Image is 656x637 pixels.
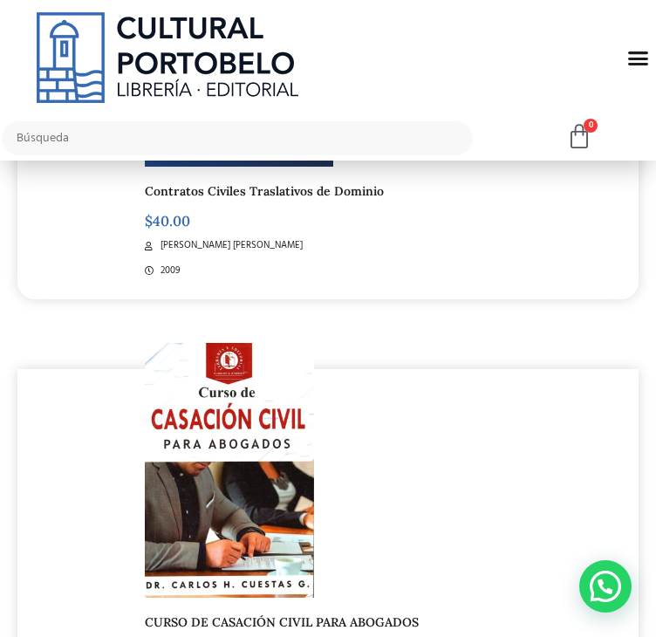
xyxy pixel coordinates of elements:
[145,212,153,229] span: $
[622,41,655,74] div: Menu Toggle
[584,119,598,133] span: 0
[156,264,181,278] span: 2009
[2,121,473,155] input: Búsqueda
[145,343,314,598] img: img20231012_09073774
[566,124,592,150] a: 0
[145,614,419,630] a: CURSO DE CASACIÓN CIVIL PARA ABOGADOS
[145,212,190,229] bdi: 40.00
[156,238,303,253] span: [PERSON_NAME] [PERSON_NAME]
[145,183,384,199] a: Contratos Civiles Traslativos de Dominio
